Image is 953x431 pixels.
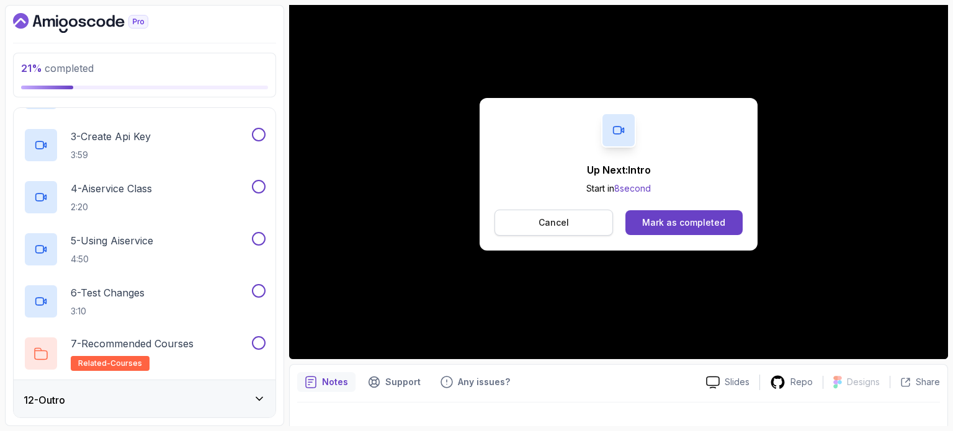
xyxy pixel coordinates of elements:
p: Any issues? [458,376,510,388]
a: Repo [760,375,823,390]
span: related-courses [78,358,142,368]
p: Up Next: Intro [586,162,651,177]
p: Repo [790,376,813,388]
button: 6-Test Changes3:10 [24,284,266,319]
p: 3:59 [71,149,151,161]
p: 3 - Create Api Key [71,129,151,144]
button: 7-Recommended Coursesrelated-courses [24,336,266,371]
p: Start in [586,182,651,195]
p: 4 - Aiservice Class [71,181,152,196]
h3: 12 - Outro [24,393,65,407]
button: 12-Outro [14,380,275,420]
span: 8 second [614,183,651,193]
p: Slides [725,376,749,388]
button: Support button [360,372,428,392]
p: 2:20 [71,201,152,213]
a: Dashboard [13,13,177,33]
p: 3:10 [71,305,145,318]
button: Mark as completed [625,210,743,235]
button: 3-Create Api Key3:59 [24,128,266,162]
p: 7 - Recommended Courses [71,336,194,351]
span: completed [21,62,94,74]
div: Mark as completed [642,216,725,229]
p: Cancel [539,216,569,229]
p: Support [385,376,421,388]
button: notes button [297,372,356,392]
p: 5 - Using Aiservice [71,233,153,248]
button: 5-Using Aiservice4:50 [24,232,266,267]
p: Designs [847,376,880,388]
button: Feedback button [433,372,517,392]
button: Share [890,376,940,388]
span: 21 % [21,62,42,74]
p: Notes [322,376,348,388]
p: 6 - Test Changes [71,285,145,300]
p: Share [916,376,940,388]
button: 4-Aiservice Class2:20 [24,180,266,215]
p: 4:50 [71,253,153,265]
a: Slides [696,376,759,389]
button: Cancel [494,210,613,236]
